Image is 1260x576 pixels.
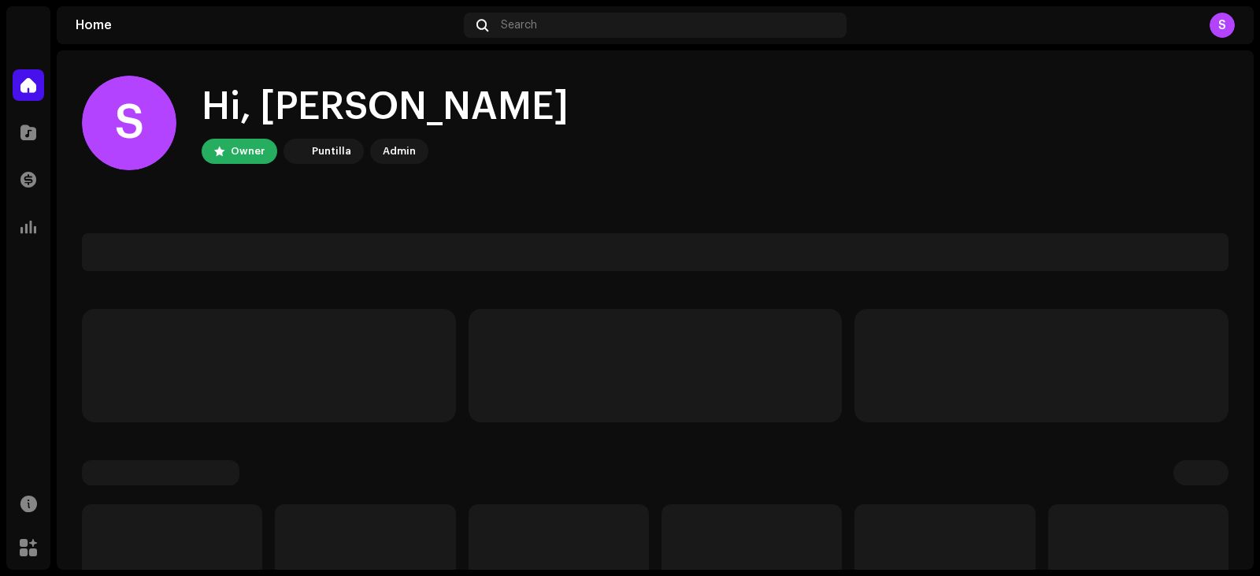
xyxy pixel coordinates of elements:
[231,142,265,161] div: Owner
[202,82,569,132] div: Hi, [PERSON_NAME]
[1210,13,1235,38] div: S
[76,19,458,32] div: Home
[383,142,416,161] div: Admin
[312,142,351,161] div: Puntilla
[287,142,306,161] img: a6437e74-8c8e-4f74-a1ce-131745af0155
[82,76,176,170] div: S
[501,19,537,32] span: Search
